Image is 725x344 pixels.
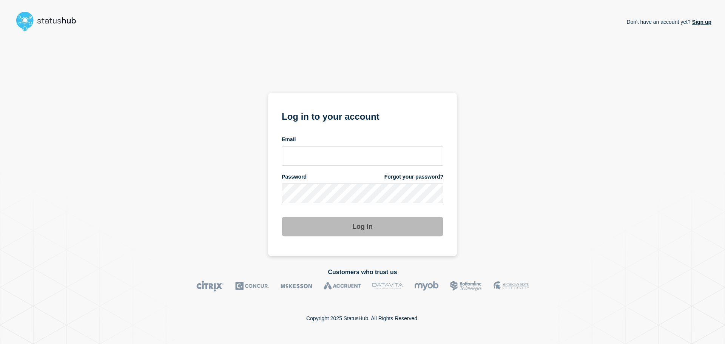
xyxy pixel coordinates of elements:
[282,217,443,236] button: Log in
[494,281,529,292] img: MSU logo
[626,13,711,31] p: Don't have an account yet?
[372,281,403,292] img: DataVita logo
[282,109,443,123] h1: Log in to your account
[691,19,711,25] a: Sign up
[384,173,443,180] a: Forgot your password?
[282,136,296,143] span: Email
[281,281,312,292] img: McKesson logo
[14,9,85,33] img: StatusHub logo
[306,315,419,321] p: Copyright 2025 StatusHub. All Rights Reserved.
[282,184,443,203] input: password input
[282,146,443,166] input: email input
[282,173,307,180] span: Password
[324,281,361,292] img: Accruent logo
[14,269,711,276] h2: Customers who trust us
[235,281,269,292] img: Concur logo
[450,281,482,292] img: Bottomline logo
[196,281,224,292] img: Citrix logo
[414,281,439,292] img: myob logo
